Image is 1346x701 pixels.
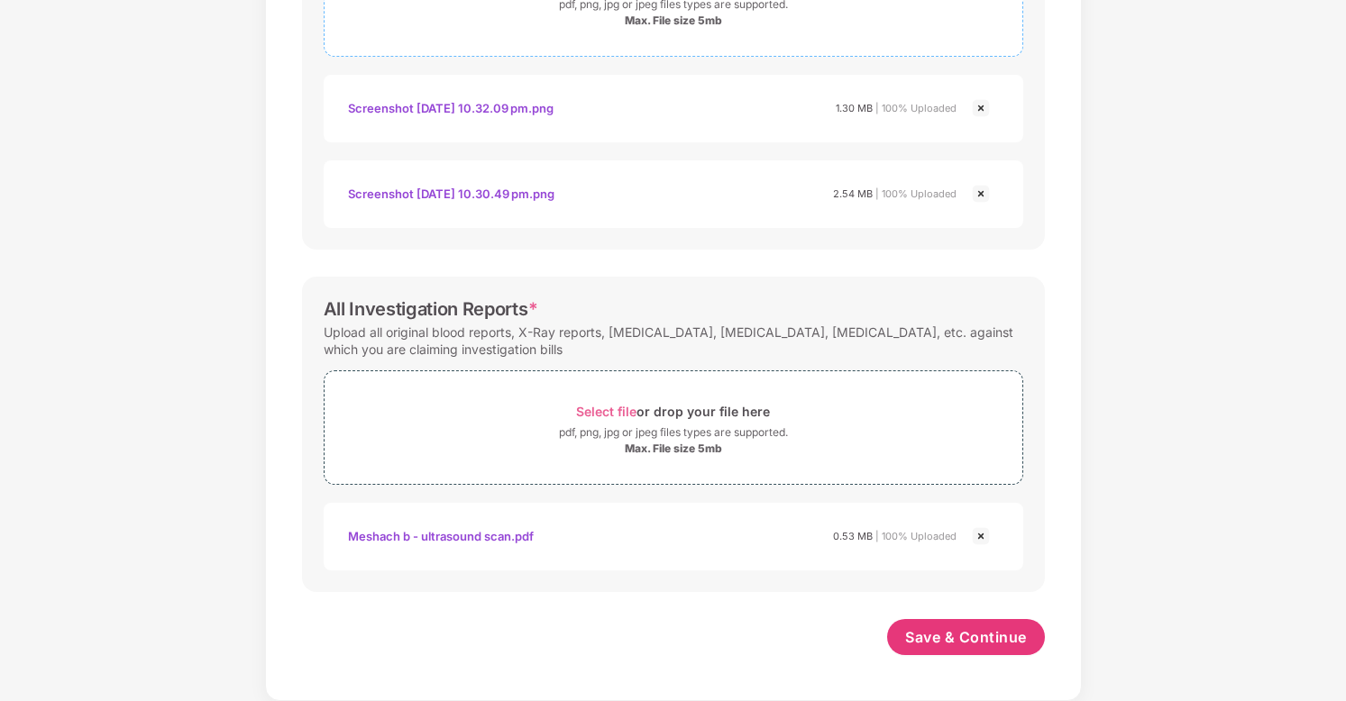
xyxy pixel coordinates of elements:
[875,187,957,200] span: | 100% Uploaded
[836,102,873,114] span: 1.30 MB
[970,525,992,547] img: svg+xml;base64,PHN2ZyBpZD0iQ3Jvc3MtMjR4MjQiIHhtbG5zPSJodHRwOi8vd3d3LnczLm9yZy8yMDAwL3N2ZyIgd2lkdG...
[875,530,957,542] span: | 100% Uploaded
[348,178,554,209] div: Screenshot [DATE] 10.30.49 pm.png
[576,399,770,423] div: or drop your file here
[625,442,722,456] div: Max. File size 5mb
[559,423,788,442] div: pdf, png, jpg or jpeg files types are supported.
[324,320,1023,361] div: Upload all original blood reports, X-Ray reports, [MEDICAL_DATA], [MEDICAL_DATA], [MEDICAL_DATA],...
[833,530,873,542] span: 0.53 MB
[887,619,1045,655] button: Save & Continue
[348,93,554,123] div: Screenshot [DATE] 10.32.09 pm.png
[576,404,636,419] span: Select file
[348,521,534,551] div: Meshach b - ultrasound scan.pdf
[905,627,1027,647] span: Save & Continue
[625,14,722,28] div: Max. File size 5mb
[325,385,1022,470] span: Select fileor drop your file herepdf, png, jpg or jpeg files types are supported.Max. File size 5mb
[970,183,992,205] img: svg+xml;base64,PHN2ZyBpZD0iQ3Jvc3MtMjR4MjQiIHhtbG5zPSJodHRwOi8vd3d3LnczLm9yZy8yMDAwL3N2ZyIgd2lkdG...
[324,298,538,320] div: All Investigation Reports
[875,102,957,114] span: | 100% Uploaded
[970,97,992,119] img: svg+xml;base64,PHN2ZyBpZD0iQ3Jvc3MtMjR4MjQiIHhtbG5zPSJodHRwOi8vd3d3LnczLm9yZy8yMDAwL3N2ZyIgd2lkdG...
[833,187,873,200] span: 2.54 MB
